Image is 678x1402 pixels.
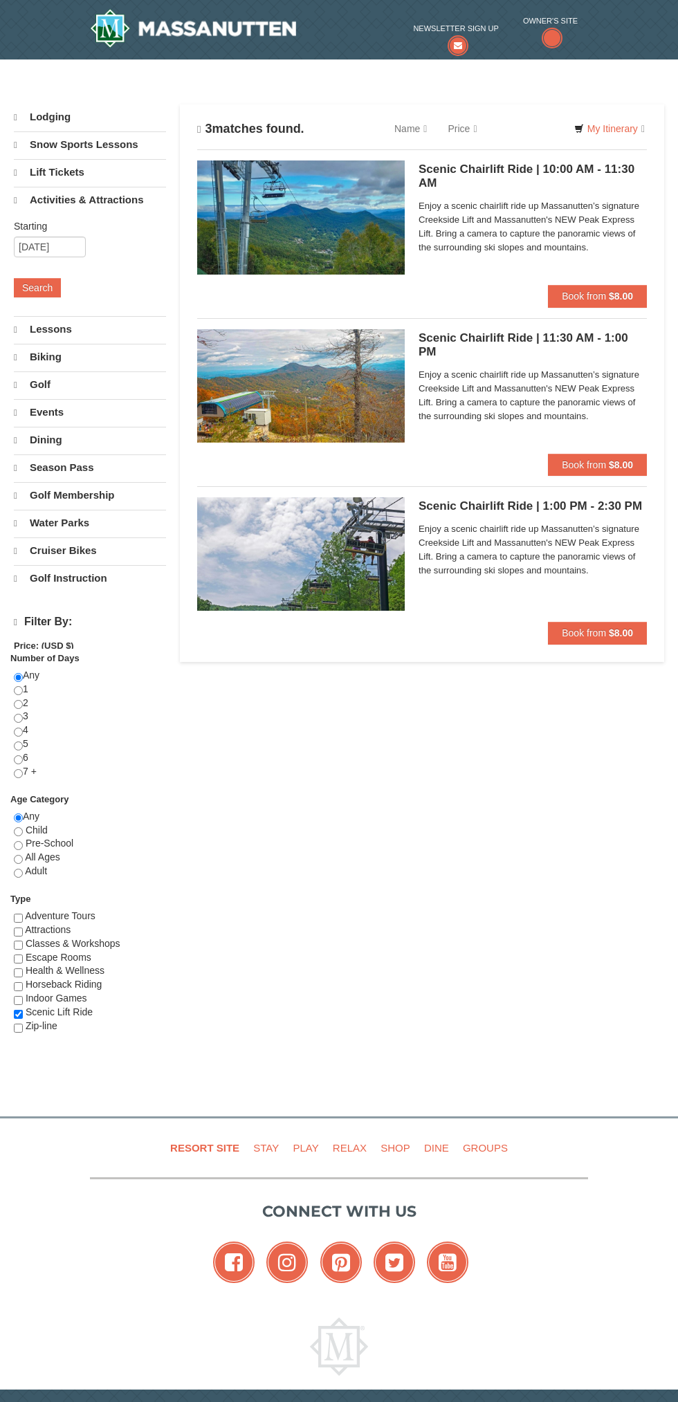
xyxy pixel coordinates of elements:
[10,894,30,904] strong: Type
[26,1006,93,1017] span: Scenic Lift Ride
[165,1132,245,1163] a: Resort Site
[548,454,647,476] button: Book from $8.00
[413,21,498,50] a: Newsletter Sign Up
[562,290,606,302] span: Book from
[548,285,647,307] button: Book from $8.00
[287,1132,324,1163] a: Play
[375,1132,416,1163] a: Shop
[562,627,606,638] span: Book from
[14,482,166,508] a: Golf Membership
[437,115,487,142] a: Price
[419,163,647,190] h5: Scenic Chairlift Ride | 10:00 AM - 11:30 AM
[14,565,166,591] a: Golf Instruction
[14,104,166,130] a: Lodging
[14,371,166,398] a: Golf
[14,159,166,185] a: Lift Tickets
[384,115,437,142] a: Name
[10,653,80,663] strong: Number of Days
[14,616,166,629] h4: Filter By:
[26,993,87,1004] span: Indoor Games
[457,1132,513,1163] a: Groups
[197,160,405,274] img: 24896431-1-a2e2611b.jpg
[25,865,47,876] span: Adult
[25,910,95,921] span: Adventure Tours
[26,1020,57,1031] span: Zip-line
[26,979,102,990] span: Horseback Riding
[26,938,120,949] span: Classes & Workshops
[609,290,633,302] strong: $8.00
[14,219,156,233] label: Starting
[548,622,647,644] button: Book from $8.00
[419,331,647,359] h5: Scenic Chairlift Ride | 11:30 AM - 1:00 PM
[565,118,654,139] a: My Itinerary
[197,329,405,443] img: 24896431-13-a88f1aaf.jpg
[197,497,405,611] img: 24896431-9-664d1467.jpg
[14,187,166,213] a: Activities & Attractions
[14,810,166,892] div: Any
[14,669,166,793] div: Any 1 2 3 4 5 6 7 +
[25,924,71,935] span: Attractions
[14,399,166,425] a: Events
[248,1132,284,1163] a: Stay
[14,278,61,297] button: Search
[419,368,647,423] span: Enjoy a scenic chairlift ride up Massanutten’s signature Creekside Lift and Massanutten's NEW Pea...
[10,794,69,804] strong: Age Category
[609,627,633,638] strong: $8.00
[14,427,166,453] a: Dining
[25,851,60,863] span: All Ages
[419,522,647,578] span: Enjoy a scenic chairlift ride up Massanutten’s signature Creekside Lift and Massanutten's NEW Pea...
[413,21,498,35] span: Newsletter Sign Up
[419,199,647,255] span: Enjoy a scenic chairlift ride up Massanutten’s signature Creekside Lift and Massanutten's NEW Pea...
[419,499,647,513] h5: Scenic Chairlift Ride | 1:00 PM - 2:30 PM
[26,824,48,836] span: Child
[26,952,91,963] span: Escape Rooms
[90,1200,588,1223] p: Connect with us
[562,459,606,470] span: Book from
[609,459,633,470] strong: $8.00
[90,9,296,48] a: Massanutten Resort
[14,510,166,536] a: Water Parks
[310,1318,368,1376] img: Massanutten Resort Logo
[14,640,74,651] strong: Price: (USD $)
[523,14,578,50] a: Owner's Site
[14,454,166,481] a: Season Pass
[26,965,104,976] span: Health & Wellness
[419,1132,455,1163] a: Dine
[14,537,166,564] a: Cruiser Bikes
[523,14,578,28] span: Owner's Site
[26,838,73,849] span: Pre-School
[14,316,166,342] a: Lessons
[14,131,166,158] a: Snow Sports Lessons
[14,344,166,370] a: Biking
[90,9,296,48] img: Massanutten Resort Logo
[327,1132,372,1163] a: Relax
